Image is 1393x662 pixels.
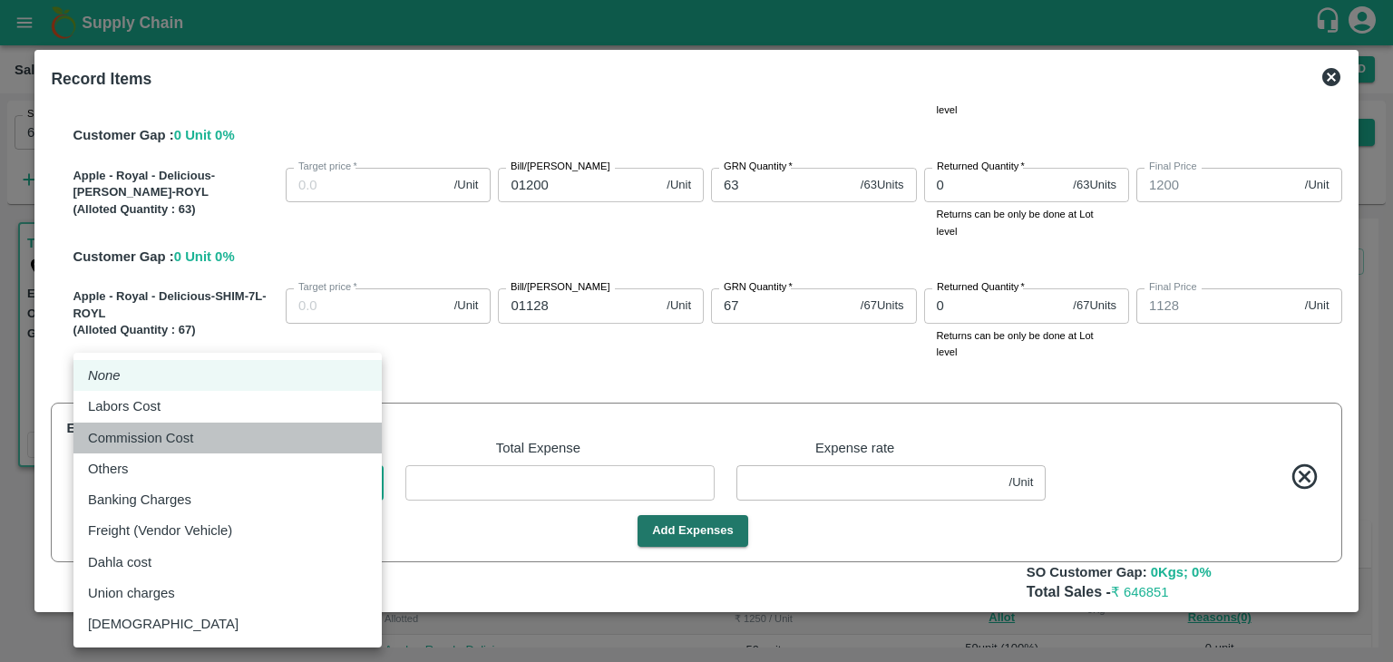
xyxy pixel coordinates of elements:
p: Dahla cost [88,552,151,572]
p: [DEMOGRAPHIC_DATA] [88,614,239,634]
p: Others [88,459,129,479]
p: Freight (Vendor Vehicle) [88,521,232,540]
p: Labors Cost [88,396,161,416]
em: None [88,365,121,385]
p: Union charges [88,583,175,603]
p: Banking Charges [88,490,191,510]
p: Commission Cost [88,428,193,448]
